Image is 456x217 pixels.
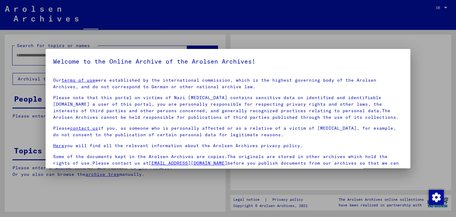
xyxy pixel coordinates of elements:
a: [EMAIL_ADDRESS][DOMAIN_NAME] [149,160,227,166]
a: terms of use [62,77,95,83]
p: Please if you, as someone who is personally affected or as a relative of a victim of [MEDICAL_DAT... [53,125,403,138]
a: Here [53,143,64,148]
img: Change consent [429,190,444,205]
p: Some of the documents kept in the Arolsen Archives are copies.The originals are stored in other a... [53,153,403,173]
h5: Welcome to the Online Archive of the Arolsen Archives! [53,56,403,66]
a: contact us [70,125,98,131]
p: you will find all the relevant information about the Arolsen Archives privacy policy. [53,142,403,149]
p: Please note that this portal on victims of Nazi [MEDICAL_DATA] contains sensitive data on identif... [53,94,403,121]
p: Our were established by the international commission, which is the highest governing body of the ... [53,77,403,90]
